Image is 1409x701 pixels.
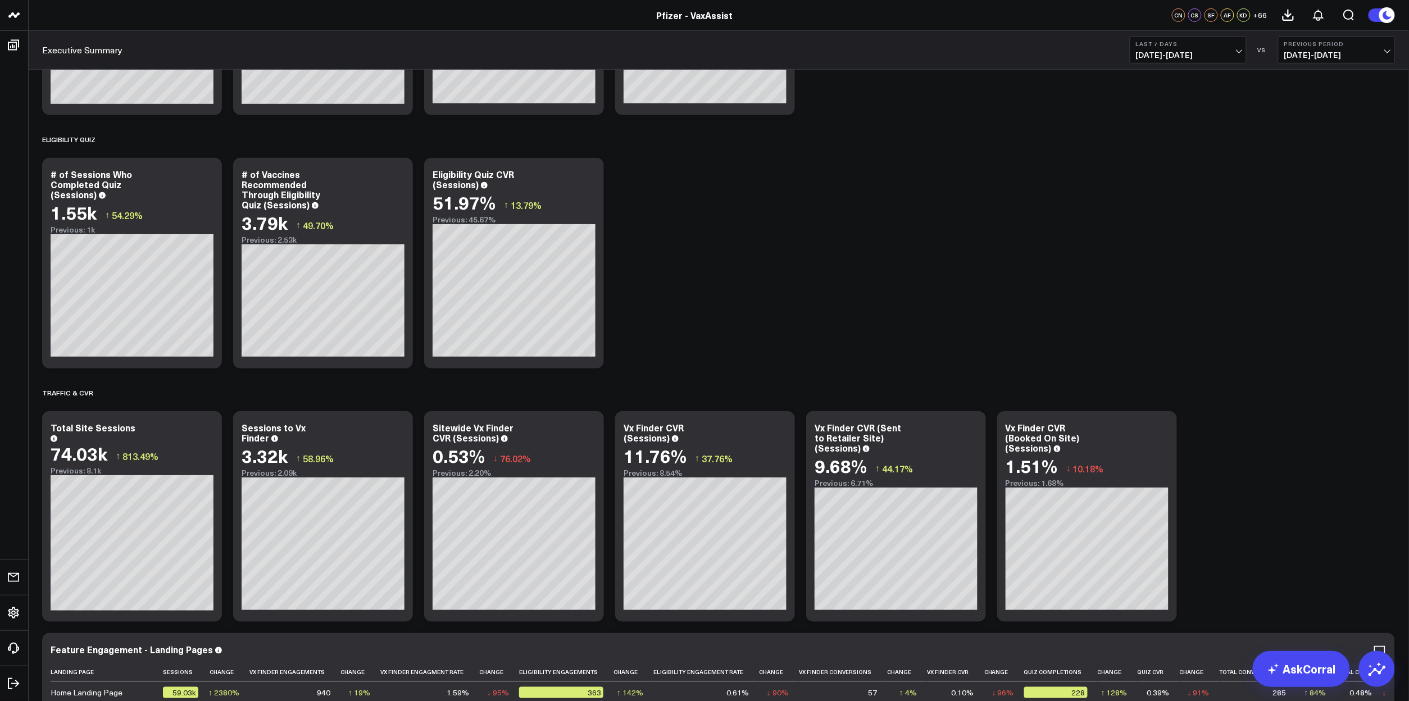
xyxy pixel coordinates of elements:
div: ↑ 19% [348,687,370,698]
th: Change [887,663,927,681]
div: 51.97% [433,192,496,212]
div: Total Site Sessions [51,421,135,434]
div: Eligibility Quiz [42,126,96,152]
div: Sitewide Vx Finder CVR (Sessions) [433,421,513,444]
th: Eligibility Engagements [519,663,613,681]
a: AskCorral [1253,651,1350,687]
span: 49.70% [303,219,334,231]
div: Vx Finder CVR (Booked On Site) (Sessions) [1006,421,1080,454]
th: Quiz Completions [1024,663,1098,681]
div: ↓ 93% [1383,687,1405,698]
div: Previous: 2.09k [242,468,404,477]
span: ↑ [695,451,699,466]
button: Previous Period[DATE]-[DATE] [1278,37,1395,63]
th: Sessions [163,663,208,681]
th: Change [479,663,519,681]
th: Total Conversions [1220,663,1297,681]
div: # of Sessions Who Completed Quiz (Sessions) [51,168,132,201]
div: Previous: 1.68% [1006,479,1169,488]
th: Eligibility Engagement Rate [653,663,759,681]
th: Vx Finder Engagements [249,663,340,681]
div: Traffic & CVR [42,380,93,406]
div: ↑ 128% [1101,687,1128,698]
th: Landing Page [51,663,163,681]
span: 37.76% [702,452,733,465]
div: SF [1205,8,1218,22]
th: Vx Finder Engagment Rate [380,663,479,681]
span: ↑ [296,218,301,233]
div: 0.10% [952,687,974,698]
span: + 66 [1253,11,1267,19]
b: Last 7 Days [1136,40,1240,47]
div: VS [1252,47,1272,53]
div: Previous: 8.1k [51,466,213,475]
div: Sessions to Vx Finder [242,421,306,444]
div: AF [1221,8,1234,22]
span: 76.02% [500,452,531,465]
a: Log Out [3,673,25,694]
span: ↑ [296,451,301,466]
div: # of Vaccines Recommended Through Eligibility Quiz (Sessions) [242,168,320,211]
div: Previous: 2.53k [242,235,404,244]
div: 1.55k [51,202,97,222]
span: 44.17% [882,462,913,475]
span: ↑ [116,449,120,463]
div: 74.03k [51,443,107,463]
div: Feature Engagement - Landing Pages [51,643,213,656]
div: 3.32k [242,445,288,466]
div: Vx Finder CVR (Sent to Retailer Site) (Sessions) [815,421,901,454]
th: Change [984,663,1024,681]
div: Previous: 2.20% [433,468,596,477]
th: Quiz Cvr [1138,663,1180,681]
span: 13.79% [511,199,542,211]
th: Change [613,663,653,681]
div: CS [1188,8,1202,22]
div: ↑ 2380% [208,687,239,698]
span: ↑ [504,198,508,212]
span: ↑ [875,461,880,476]
span: ↑ [105,208,110,222]
span: 10.18% [1073,462,1104,475]
span: 54.29% [112,209,143,221]
div: Eligibility Quiz CVR (Sessions) [433,168,514,190]
button: +66 [1253,8,1267,22]
div: ↓ 91% [1188,687,1210,698]
div: 0.61% [726,687,749,698]
div: ↑ 84% [1305,687,1326,698]
div: Previous: 1k [51,225,213,234]
span: [DATE] - [DATE] [1284,51,1389,60]
div: 228 [1024,687,1088,698]
div: ↓ 90% [767,687,789,698]
div: 9.68% [815,456,867,476]
div: CN [1172,8,1185,22]
div: 285 [1273,687,1287,698]
span: [DATE] - [DATE] [1136,51,1240,60]
th: Change [340,663,380,681]
div: 940 [317,687,330,698]
div: Previous: 45.67% [433,215,596,224]
div: Previous: 6.71% [815,479,978,488]
b: Previous Period [1284,40,1389,47]
div: KD [1237,8,1251,22]
div: 0.48% [1350,687,1372,698]
span: 58.96% [303,452,334,465]
div: Home Landing Page [51,687,122,698]
div: 1.59% [447,687,469,698]
div: ↓ 95% [487,687,509,698]
div: 11.76% [624,445,687,466]
span: ↓ [1066,461,1071,476]
div: 57 [868,687,877,698]
div: 1.51% [1006,456,1058,476]
th: Vx Finder Conversions [799,663,887,681]
a: Pfizer - VaxAssist [657,9,733,21]
th: Change [759,663,799,681]
div: ↑ 142% [617,687,643,698]
th: Change [1098,663,1138,681]
div: Vx Finder CVR (Sessions) [624,421,684,444]
span: 813.49% [122,450,158,462]
div: 0.53% [433,445,485,466]
div: Previous: 8.54% [624,468,787,477]
a: Executive Summary [42,44,122,56]
div: 0.39% [1147,687,1170,698]
div: 59.03k [163,687,198,698]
